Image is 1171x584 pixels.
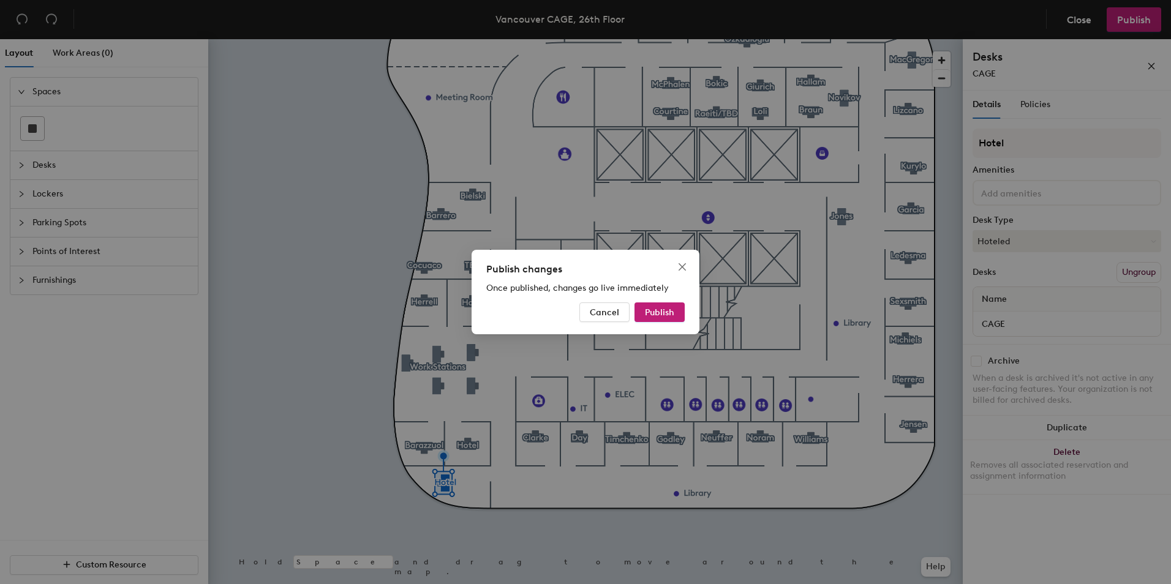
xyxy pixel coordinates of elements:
[579,302,630,322] button: Cancel
[645,307,674,318] span: Publish
[672,262,692,272] span: Close
[672,257,692,277] button: Close
[486,283,669,293] span: Once published, changes go live immediately
[590,307,619,318] span: Cancel
[677,262,687,272] span: close
[486,262,685,277] div: Publish changes
[634,302,685,322] button: Publish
